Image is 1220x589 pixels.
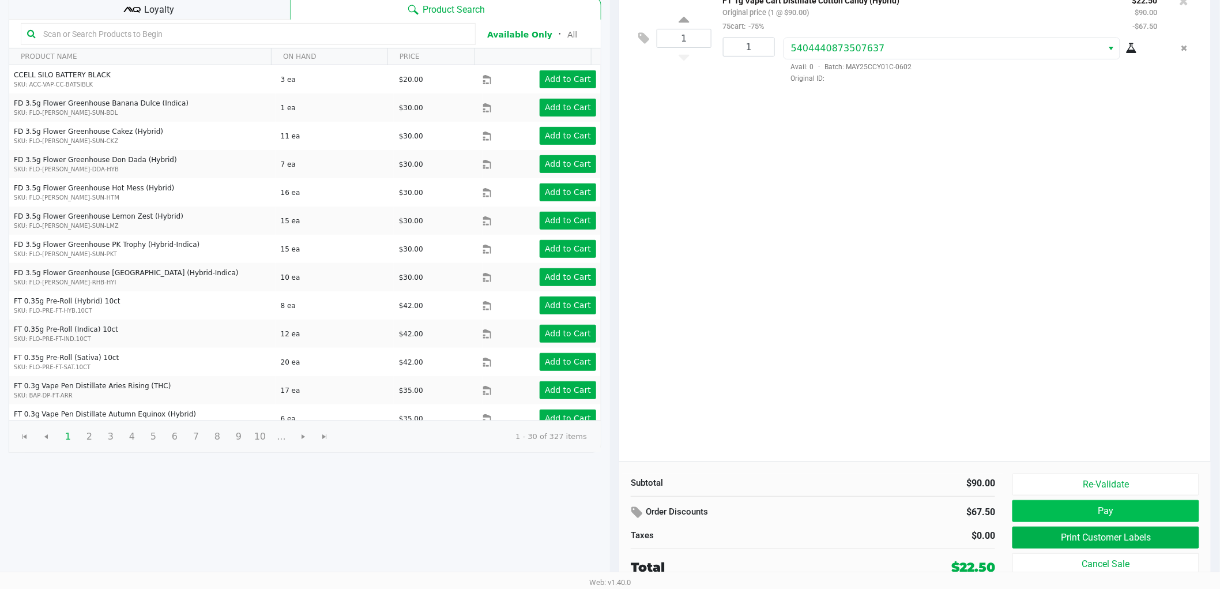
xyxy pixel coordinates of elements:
td: FD 3.5g Flower Greenhouse Cakez (Hybrid) [9,122,276,150]
button: Print Customer Labels [1012,527,1199,549]
span: $30.00 [399,245,423,253]
div: $0.00 [822,529,995,543]
button: All [567,29,577,41]
span: Page 9 [228,426,250,448]
td: CCELL SILO BATTERY BLACK [9,65,276,93]
button: Add to Cart [540,240,596,258]
p: SKU: FLO-[PERSON_NAME]-SUN-CKZ [14,137,271,145]
span: Go to the previous page [42,432,51,441]
td: 20 ea [276,348,394,376]
p: SKU: FLO-[PERSON_NAME]-SUN-BDL [14,108,271,117]
button: Add to Cart [540,70,596,88]
td: FD 3.5g Flower Greenhouse Banana Dulce (Indica) [9,93,276,122]
span: Go to the last page [314,426,336,448]
app-button-loader: Add to Cart [545,131,591,140]
app-button-loader: Add to Cart [545,385,591,395]
th: PRICE [387,48,475,65]
p: SKU: FLO-[PERSON_NAME]-SUN-HTM [14,193,271,202]
span: $30.00 [399,189,423,197]
td: 8 ea [276,291,394,320]
div: $90.00 [822,477,995,490]
span: Page 5 [142,426,164,448]
span: · [814,63,825,71]
td: 1 ea [276,93,394,122]
td: FD 3.5g Flower Greenhouse Lemon Zest (Hybrid) [9,207,276,235]
button: Re-Validate [1012,474,1199,496]
app-button-loader: Add to Cart [545,187,591,197]
app-button-loader: Add to Cart [545,74,591,84]
span: Page 10 [249,426,271,448]
app-button-loader: Add to Cart [545,216,591,225]
p: SKU: BAP-DP-FT-ARR [14,391,271,400]
button: Pay [1012,500,1199,522]
span: 5404440873507637 [791,43,885,54]
app-button-loader: Add to Cart [545,103,591,112]
button: Add to Cart [540,155,596,173]
p: SKU: FLO-PRE-FT-HYB.10CT [14,306,271,315]
div: Data table [9,48,601,421]
td: FD 3.5g Flower Greenhouse Hot Mess (Hybrid) [9,178,276,207]
span: Avail: 0 Batch: MAY25CCY01C-0602 [784,63,912,71]
button: Add to Cart [540,268,596,286]
td: FT 0.3g Vape Pen Distillate Autumn Equinox (Hybrid) [9,404,276,433]
button: Add to Cart [540,212,596,230]
span: $30.00 [399,273,423,282]
td: FT 0.3g Vape Pen Distillate Aries Rising (THC) [9,376,276,404]
small: -$67.50 [1133,22,1158,31]
span: Page 2 [78,426,100,448]
span: Go to the next page [299,432,308,441]
kendo-pager-info: 1 - 30 of 327 items [345,431,587,442]
button: Add to Cart [540,99,596,117]
button: Add to Cart [540,297,596,314]
div: Taxes [631,529,804,542]
p: SKU: FLO-PRE-FT-IND.10CT [14,335,271,343]
app-button-loader: Add to Cart [545,244,591,253]
span: Go to the last page [320,432,329,441]
td: FT 0.35g Pre-Roll (Hybrid) 10ct [9,291,276,320]
th: ON HAND [271,48,387,65]
span: Page 3 [100,426,122,448]
span: Page 11 [270,426,292,448]
span: Go to the first page [20,432,29,441]
span: $30.00 [399,160,423,168]
span: $30.00 [399,132,423,140]
div: Total [631,558,863,577]
td: 17 ea [276,376,394,404]
td: FD 3.5g Flower Greenhouse PK Trophy (Hybrid-Indica) [9,235,276,263]
div: $67.50 [886,502,996,522]
span: $20.00 [399,76,423,84]
span: Page 1 [57,426,79,448]
p: SKU: FLO-[PERSON_NAME]-RHB-HYI [14,278,271,287]
input: Scan or Search Products to Begin [39,25,469,43]
td: FD 3.5g Flower Greenhouse Don Dada (Hybrid) [9,150,276,178]
button: Add to Cart [540,183,596,201]
span: Loyalty [145,3,175,17]
span: Product Search [423,3,485,17]
app-button-loader: Add to Cart [545,159,591,168]
td: 10 ea [276,263,394,291]
button: Add to Cart [540,410,596,427]
span: Page 7 [185,426,207,448]
p: SKU: FLO-[PERSON_NAME]-SUN-LMZ [14,222,271,230]
button: Add to Cart [540,325,596,343]
span: Page 6 [164,426,186,448]
span: Go to the next page [292,426,314,448]
td: 6 ea [276,404,394,433]
p: SKU: ACC-VAP-CC-BATSIBLK [14,80,271,89]
span: Page 8 [206,426,228,448]
span: Go to the previous page [35,426,57,448]
span: Go to the first page [14,426,36,448]
app-button-loader: Add to Cart [545,357,591,366]
td: 3 ea [276,65,394,93]
span: $42.00 [399,358,423,366]
button: Add to Cart [540,381,596,399]
td: 15 ea [276,235,394,263]
span: Original ID: [784,73,1158,84]
span: $42.00 [399,302,423,310]
small: $90.00 [1135,8,1158,17]
app-button-loader: Add to Cart [545,329,591,338]
span: $30.00 [399,217,423,225]
span: $42.00 [399,330,423,338]
span: $30.00 [399,104,423,112]
td: FT 0.35g Pre-Roll (Sativa) 10ct [9,348,276,376]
